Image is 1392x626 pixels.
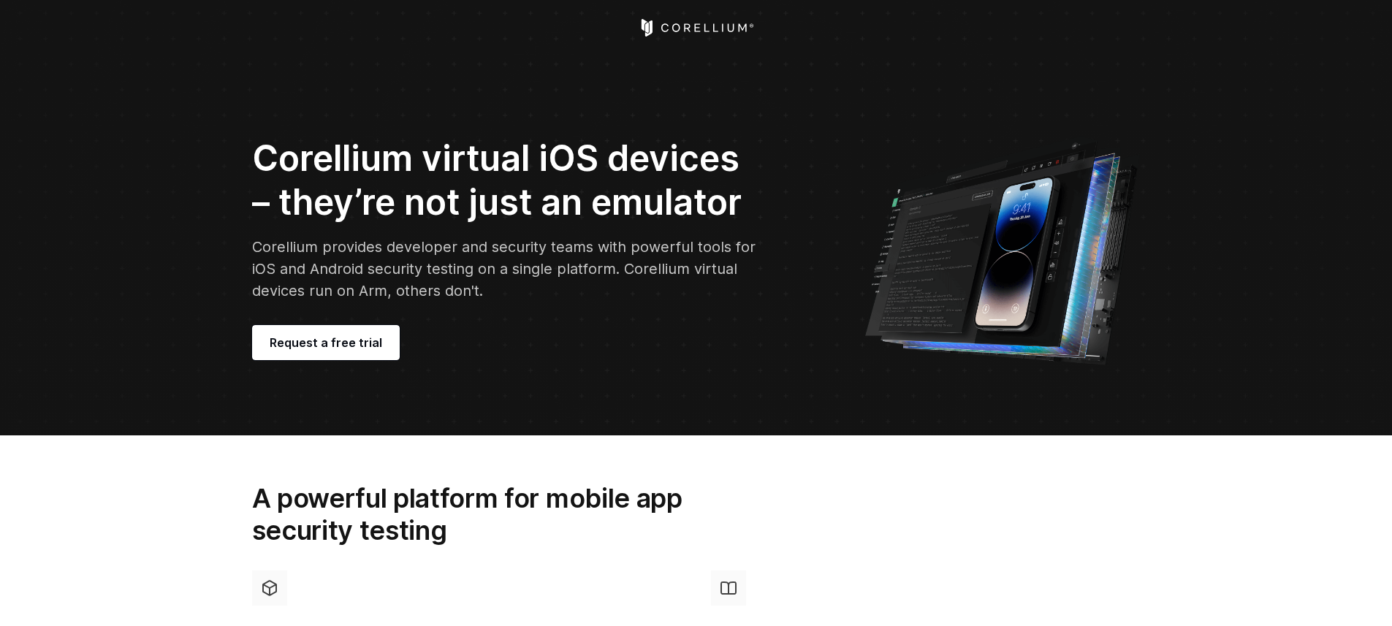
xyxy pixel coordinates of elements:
[252,482,750,547] h2: A powerful platform for mobile app security testing
[252,236,762,302] p: Corellium provides developer and security teams with powerful tools for iOS and Android security ...
[252,137,762,224] h2: Corellium virtual iOS devices – they’re not just an emulator
[638,19,754,37] a: Corellium Home
[864,131,1141,365] img: Corellium UI
[252,325,400,360] a: Request a free trial
[270,334,382,351] span: Request a free trial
